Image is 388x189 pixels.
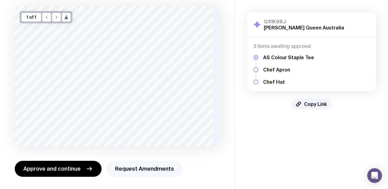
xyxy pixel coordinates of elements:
h5: AS Colour Staple Tee [263,54,314,60]
button: />/> [62,13,71,21]
div: Open Intercom Messenger [367,168,382,183]
h3: Q1I1K98J [264,18,344,25]
h4: 3 items awaiting approval [253,43,370,49]
button: Request Amendments [106,161,182,177]
button: Copy Link [291,98,332,110]
h5: Chef Hat [263,79,314,85]
span: Copy Link [304,101,327,107]
h5: Chef Apron [263,67,314,73]
g: /> /> [65,16,68,19]
span: Approve and continue [23,165,81,172]
button: Approve and continue [15,161,102,177]
h2: [PERSON_NAME] Queen Australia [264,25,344,31]
div: 1 of 1 [21,13,41,21]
